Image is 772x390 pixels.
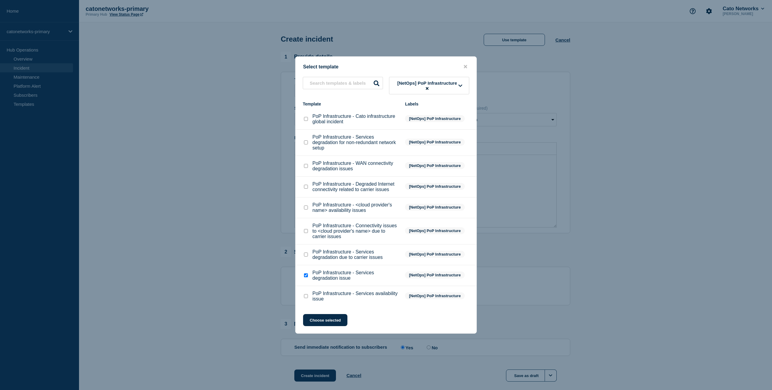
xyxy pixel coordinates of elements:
input: PoP Infrastructure - Degraded Internet connectivity related to carrier issues checkbox [304,185,308,189]
span: [NetOps] PoP Infrastructure [405,162,465,169]
span: [NetOps] PoP Infrastructure [405,251,465,258]
span: [NetOps] PoP Infrastructure [405,115,465,122]
div: Select template [296,64,476,70]
p: PoP Infrastructure - Degraded Internet connectivity related to carrier issues [312,181,399,192]
p: PoP Infrastructure - Services degradation issue [312,270,399,281]
input: PoP Infrastructure - Services degradation for non-redundant network setup checkbox [304,140,308,144]
p: PoP Infrastructure - Cato infrastructure global incident [312,114,399,124]
span: [NetOps] PoP Infrastructure [405,183,465,190]
p: PoP Infrastructure - Connectivity issues to <cloud provider's name> due to carrier issues [312,223,399,239]
span: [NetOps] PoP Infrastructure [405,204,465,211]
span: [NetOps] PoP Infrastructure [405,272,465,278]
input: Search templates & labels [303,77,383,89]
input: PoP Infrastructure - <cloud provider's name> availability issues checkbox [304,206,308,209]
p: PoP Infrastructure - WAN connectivity degradation issues [312,161,399,171]
input: PoP Infrastructure - Services availability issue checkbox [304,294,308,298]
button: [NetOps] PoP Infrastructure [389,77,469,94]
span: [NetOps] PoP Infrastructure [405,292,465,299]
div: Labels [405,102,469,106]
span: [NetOps] PoP Infrastructure [396,80,458,91]
span: [NetOps] PoP Infrastructure [405,227,465,234]
p: PoP Infrastructure - Services availability issue [312,291,399,302]
input: PoP Infrastructure - Services degradation due to carrier issues checkbox [304,253,308,256]
p: PoP Infrastructure - Services degradation for non-redundant network setup [312,134,399,151]
p: PoP Infrastructure - <cloud provider's name> availability issues [312,202,399,213]
input: PoP Infrastructure - Services degradation issue checkbox [304,273,308,277]
p: PoP Infrastructure - Services degradation due to carrier issues [312,249,399,260]
button: Choose selected [303,314,347,326]
button: close button [462,64,469,70]
div: Template [303,102,399,106]
span: [NetOps] PoP Infrastructure [405,139,465,146]
input: PoP Infrastructure - WAN connectivity degradation issues checkbox [304,164,308,168]
input: PoP Infrastructure - Connectivity issues to <cloud provider's name> due to carrier issues checkbox [304,229,308,233]
input: PoP Infrastructure - Cato infrastructure global incident checkbox [304,117,308,121]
